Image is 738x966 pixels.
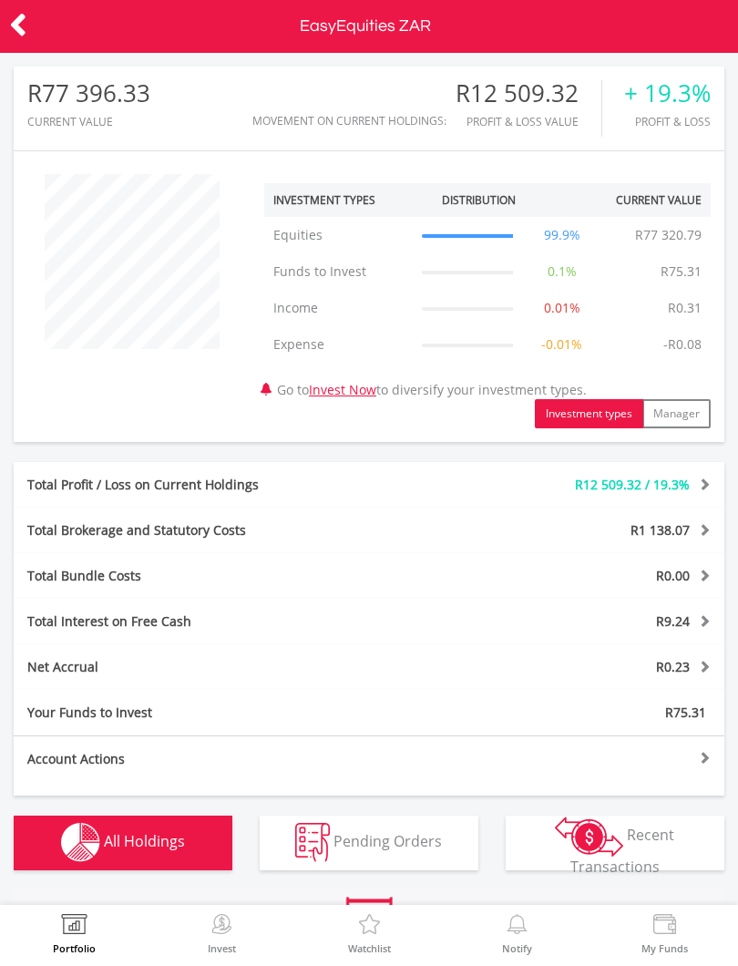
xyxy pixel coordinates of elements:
button: All Holdings [14,816,232,870]
div: Total Profit / Loss on Current Holdings [14,476,428,494]
span: Pending Orders [333,831,442,851]
div: R77 396.33 [27,80,150,107]
a: Portfolio [53,914,96,953]
td: R75.31 [651,253,711,290]
div: Profit & Loss Value [456,116,601,128]
div: Account Actions [14,750,369,768]
td: 0.1% [525,253,600,290]
img: View Funds [651,914,679,940]
td: -R0.08 [654,326,711,363]
button: Recent Transactions [506,816,724,870]
div: Distribution [442,192,516,208]
td: Expense [264,326,413,363]
div: Net Accrual [14,658,428,676]
span: R1 138.07 [630,521,690,539]
img: View Portfolio [60,914,88,940]
img: Invest Now [208,914,236,940]
span: R0.23 [656,658,690,675]
label: Notify [502,943,532,953]
div: CURRENT VALUE [27,116,150,128]
div: Movement on Current Holdings: [252,115,446,127]
button: Investment types [535,399,643,428]
label: My Funds [641,943,688,953]
a: My Funds [641,914,688,953]
a: Notify [502,914,532,953]
a: Invest [208,914,236,953]
td: -0.01% [525,326,600,363]
div: Total Bundle Costs [14,567,428,585]
th: Current Value [599,183,711,217]
a: Watchlist [348,914,391,953]
img: View Notifications [503,914,531,940]
span: R9.24 [656,612,690,630]
div: R12 509.32 [456,80,601,107]
td: Income [264,290,413,326]
td: 99.9% [525,217,600,253]
span: All Holdings [104,831,185,851]
div: Profit & Loss [624,116,711,128]
img: Watchlist [355,914,384,940]
div: Total Interest on Free Cash [14,612,428,631]
span: R12 509.32 / 19.3% [575,476,690,493]
button: Pending Orders [260,816,478,870]
label: Invest [208,943,236,953]
img: transactions-zar-wht.png [555,817,623,857]
th: Investment Types [264,183,413,217]
label: Watchlist [348,943,391,953]
span: Recent Transactions [570,825,675,877]
span: R0.00 [656,567,690,584]
img: holdings-wht.png [61,823,100,862]
button: Manager [642,399,711,428]
div: + 19.3% [624,80,711,107]
img: pending_instructions-wht.png [295,823,330,862]
div: Total Brokerage and Statutory Costs [14,521,428,540]
label: Portfolio [53,943,96,953]
td: 0.01% [525,290,600,326]
td: R77 320.79 [626,217,711,253]
div: Your Funds to Invest [14,704,369,722]
div: Go to to diversify your investment types. [251,165,724,428]
a: Invest Now [309,381,376,398]
td: Equities [264,217,413,253]
td: Funds to Invest [264,253,413,290]
td: R0.31 [659,290,711,326]
span: R75.31 [665,704,706,721]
